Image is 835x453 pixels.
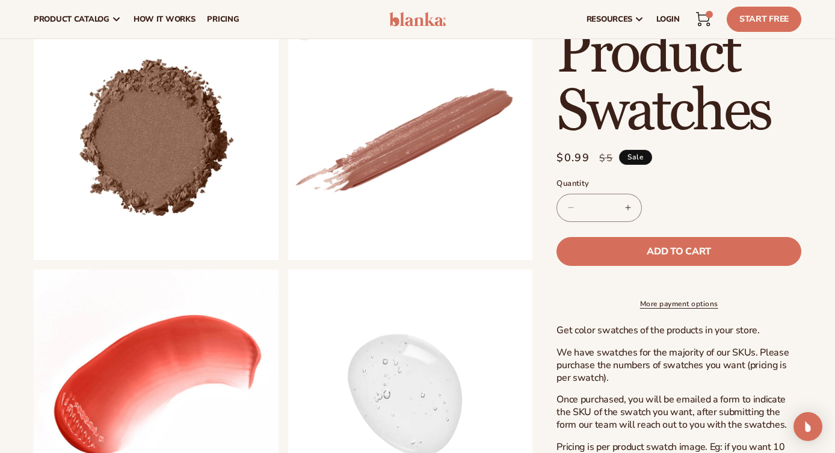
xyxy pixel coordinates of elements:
[556,150,590,166] span: $0.99
[647,247,710,256] span: Add to cart
[793,412,822,441] div: Open Intercom Messenger
[727,7,801,32] a: Start Free
[556,298,801,309] a: More payment options
[587,14,632,24] span: resources
[134,14,196,24] span: How It Works
[556,25,801,141] h1: Product Swatches
[389,12,446,26] img: logo
[619,150,652,165] span: Sale
[656,14,680,24] span: LOGIN
[556,393,801,431] p: Once purchased, you will be emailed a form to indicate the SKU of the swatch you want, after subm...
[34,14,109,24] span: product catalog
[556,237,801,266] button: Add to cart
[207,14,239,24] span: pricing
[556,178,801,190] label: Quantity
[556,347,801,384] p: We have swatches for the majority of our SKUs. Please purchase the numbers of swatches you want (...
[599,151,613,165] s: $5
[556,324,801,337] p: Get color swatches of the products in your store.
